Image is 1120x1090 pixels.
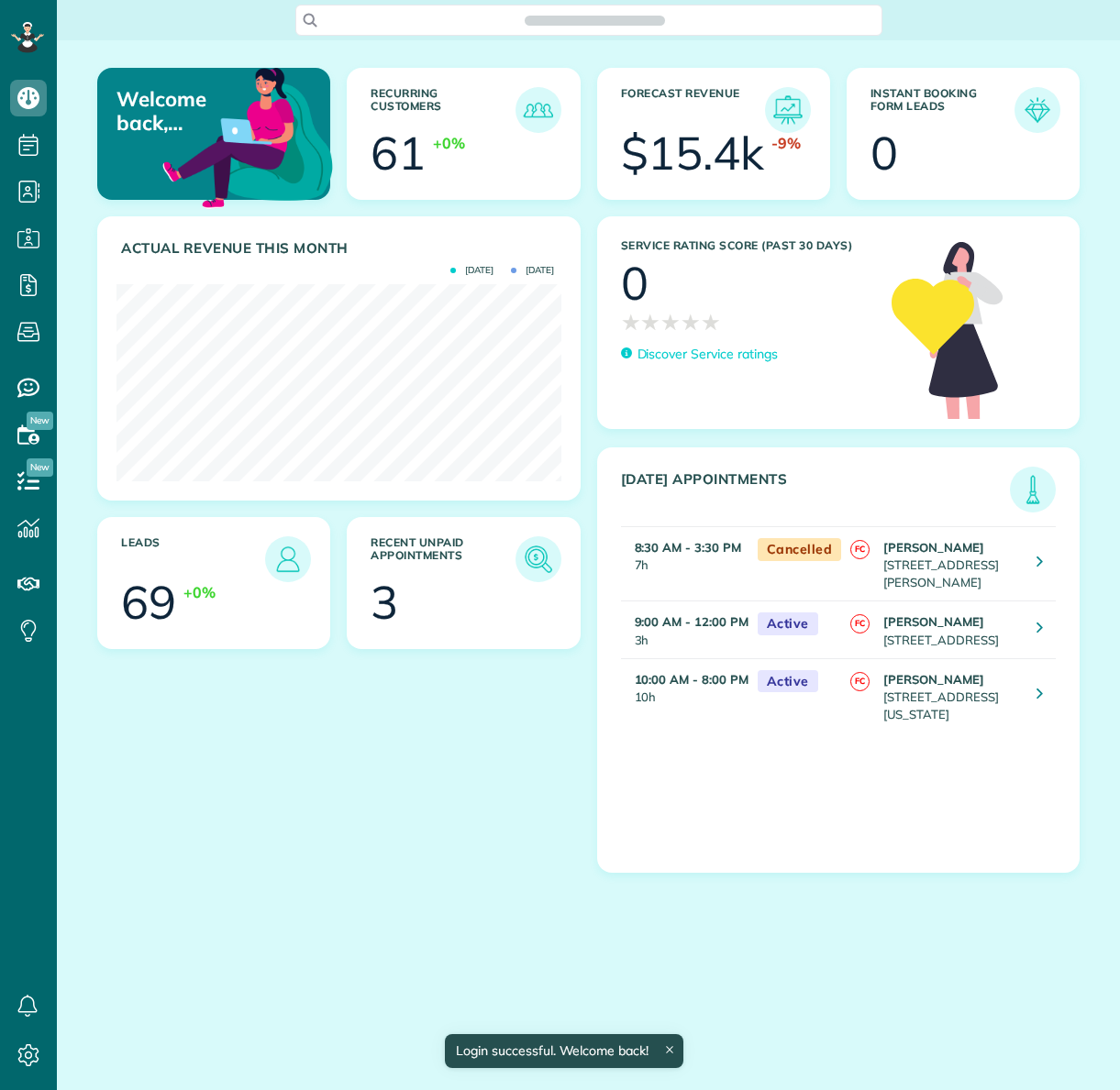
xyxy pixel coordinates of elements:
span: [DATE] [511,266,554,275]
span: ★ [640,306,660,338]
img: icon_forecast_revenue-8c13a41c7ed35a8dcfafea3cbb826a0462acb37728057bba2d056411b612bbbe.png [770,92,806,128]
p: Welcome back, [PERSON_NAME] AND [PERSON_NAME]! [116,87,253,136]
td: [STREET_ADDRESS] [879,601,1023,658]
span: FC [850,672,870,691]
strong: 9:00 AM - 12:00 PM [635,614,749,629]
img: dashboard_welcome-42a62b7d889689a78055ac9021e634bf52bae3f8056760290aed330b23ab8690.png [159,47,337,225]
div: 3 [371,579,398,625]
div: $15.4k [621,130,765,176]
span: FC [850,540,870,559]
p: Discover Service ratings [638,345,778,364]
span: Active [758,612,818,635]
span: New [27,458,53,477]
div: 0 [621,260,649,306]
span: New [27,412,53,430]
td: 10h [621,658,749,732]
div: +0% [183,582,216,603]
span: ★ [660,306,681,338]
div: 69 [121,579,176,625]
h3: Actual Revenue this month [121,240,561,257]
div: -9% [771,133,801,154]
span: Active [758,670,818,693]
span: ★ [621,306,641,338]
strong: [PERSON_NAME] [883,672,984,687]
span: ★ [681,306,701,338]
strong: [PERSON_NAME] [883,540,984,555]
h3: Forecast Revenue [621,87,765,133]
td: [STREET_ADDRESS][PERSON_NAME] [879,527,1023,601]
img: icon_unpaid_appointments-47b8ce3997adf2238b356f14209ab4cced10bd1f174958f3ca8f1d0dd7fffeee.png [520,541,557,578]
span: ★ [701,306,721,338]
img: icon_form_leads-04211a6a04a5b2264e4ee56bc0799ec3eb69b7e499cbb523a139df1d13a81ae0.png [1019,92,1056,128]
div: 0 [870,130,898,176]
strong: [PERSON_NAME] [883,614,984,629]
span: FC [850,614,870,633]
div: 61 [371,130,426,176]
span: Search ZenMaid… [543,11,647,29]
div: +0% [433,133,465,154]
h3: Recent unpaid appointments [371,536,515,582]
strong: 8:30 AM - 3:30 PM [635,540,741,555]
span: [DATE] [450,266,493,275]
span: Cancelled [758,538,842,561]
td: 7h [621,527,749,601]
h3: [DATE] Appointments [621,471,1011,512]
h3: Service Rating score (past 30 days) [621,239,874,252]
td: 3h [621,601,749,658]
a: Discover Service ratings [621,345,778,364]
img: icon_todays_appointments-901f7ab196bb0bea1936b74009e4eb5ffbc2d2711fa7634e0d609ed5ef32b18b.png [1015,471,1051,508]
td: [STREET_ADDRESS][US_STATE] [879,658,1023,732]
strong: 10:00 AM - 8:00 PM [635,672,749,687]
h3: Leads [121,536,265,582]
h3: Instant Booking Form Leads [870,87,1015,133]
img: icon_leads-1bed01f49abd5b7fead27621c3d59655bb73ed531f8eeb49469d10e621d6b896.png [270,541,306,578]
h3: Recurring Customers [371,87,515,133]
div: Login successful. Welcome back! [445,1034,683,1068]
img: icon_recurring_customers-cf858462ba22bcd05b5a5880d41d6543d210077de5bb9ebc9590e49fd87d84ed.png [520,92,557,128]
